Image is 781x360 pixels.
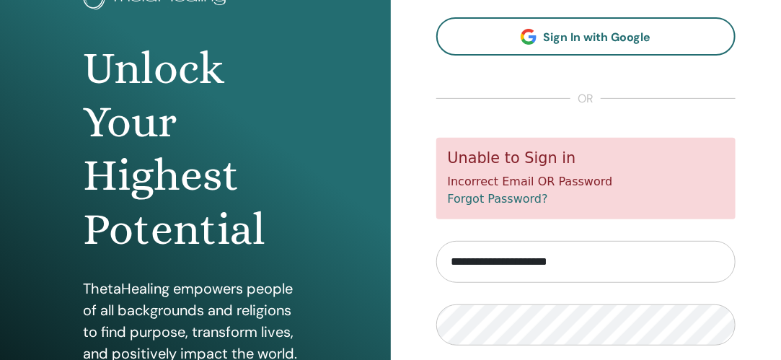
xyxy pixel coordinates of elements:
[570,90,601,107] span: or
[448,192,548,206] a: Forgot Password?
[544,30,651,45] span: Sign In with Google
[448,149,725,167] h5: Unable to Sign in
[436,17,736,56] a: Sign In with Google
[436,138,736,219] div: Incorrect Email OR Password
[83,42,307,257] h1: Unlock Your Highest Potential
